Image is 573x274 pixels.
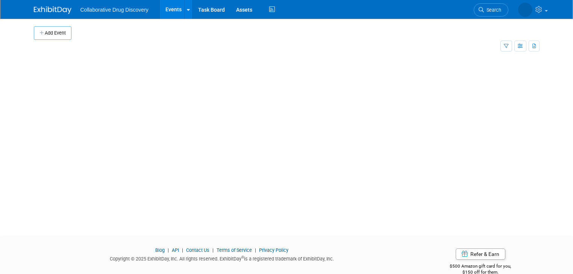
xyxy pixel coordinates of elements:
[34,26,71,40] button: Add Event
[484,7,501,13] span: Search
[253,247,258,253] span: |
[211,247,215,253] span: |
[180,247,185,253] span: |
[34,254,410,262] div: Copyright © 2025 ExhibitDay, Inc. All rights reserved. ExhibitDay is a registered trademark of Ex...
[34,6,71,14] img: ExhibitDay
[166,247,171,253] span: |
[80,7,149,13] span: Collaborative Drug Discovery
[155,247,165,253] a: Blog
[474,3,508,17] a: Search
[259,247,288,253] a: Privacy Policy
[217,247,252,253] a: Terms of Service
[518,3,532,17] img: Amanda Briggs
[241,255,244,259] sup: ®
[172,247,179,253] a: API
[456,248,505,260] a: Refer & Earn
[186,247,209,253] a: Contact Us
